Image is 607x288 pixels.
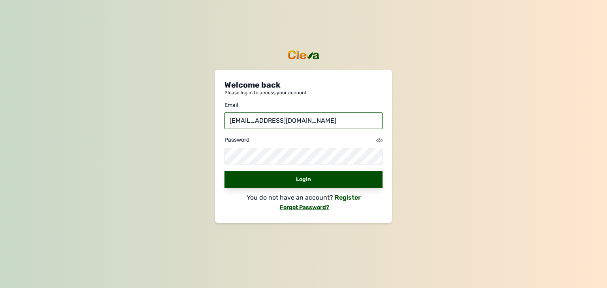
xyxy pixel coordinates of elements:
div: Password [224,136,249,144]
p: You do not have an account? [247,193,333,202]
a: Forgot Password? [278,204,329,211]
img: cleva_logo.png [286,49,321,60]
p: Welcome back [224,79,383,90]
div: Email [224,101,383,109]
p: Please log in to access your account [224,90,383,95]
div: Login [224,171,383,188]
a: Register [333,194,361,201]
